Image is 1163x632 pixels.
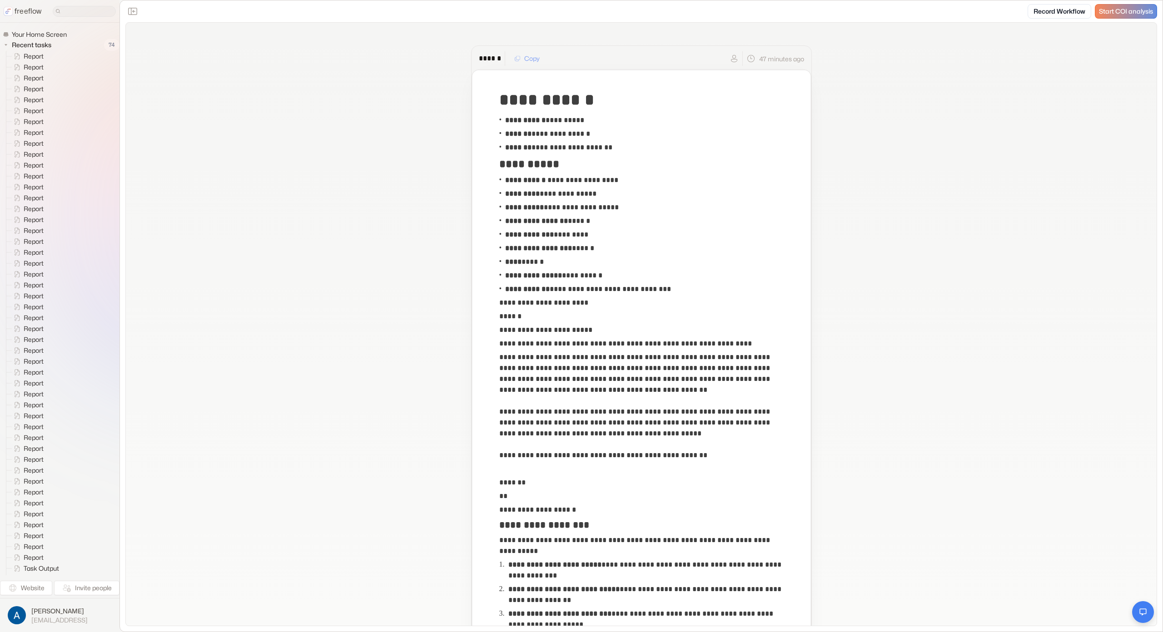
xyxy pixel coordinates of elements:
[6,182,47,193] a: Report
[22,411,46,420] span: Report
[22,150,46,159] span: Report
[22,52,46,61] span: Report
[6,291,47,301] a: Report
[6,487,47,498] a: Report
[1028,4,1091,19] a: Record Workflow
[6,203,47,214] a: Report
[6,73,47,84] a: Report
[6,225,47,236] a: Report
[6,214,47,225] a: Report
[6,530,47,541] a: Report
[3,39,55,50] button: Recent tasks
[22,128,46,137] span: Report
[6,367,47,378] a: Report
[22,324,46,333] span: Report
[22,455,46,464] span: Report
[6,498,47,509] a: Report
[22,63,46,72] span: Report
[6,160,47,171] a: Report
[6,541,47,552] a: Report
[10,40,54,49] span: Recent tasks
[54,581,119,595] button: Invite people
[6,258,47,269] a: Report
[6,519,47,530] a: Report
[6,171,47,182] a: Report
[1132,601,1154,623] button: Open chat
[509,51,545,66] button: Copy
[6,269,47,280] a: Report
[22,139,46,148] span: Report
[22,466,46,475] span: Report
[22,488,46,497] span: Report
[22,553,46,562] span: Report
[22,313,46,322] span: Report
[6,476,47,487] a: Report
[22,172,46,181] span: Report
[8,606,26,624] img: profile
[31,607,88,616] span: [PERSON_NAME]
[759,54,804,64] p: 47 minutes ago
[6,552,47,563] a: Report
[6,280,47,291] a: Report
[6,105,47,116] a: Report
[6,454,47,465] a: Report
[22,226,46,235] span: Report
[6,400,47,410] a: Report
[22,564,62,573] span: Task Output
[6,421,47,432] a: Report
[6,149,47,160] a: Report
[22,193,46,202] span: Report
[22,215,46,224] span: Report
[1099,8,1153,15] span: Start COI analysis
[6,127,47,138] a: Report
[6,51,47,62] a: Report
[22,270,46,279] span: Report
[6,356,47,367] a: Report
[22,444,46,453] span: Report
[22,291,46,301] span: Report
[22,477,46,486] span: Report
[6,410,47,421] a: Report
[22,433,46,442] span: Report
[6,378,47,389] a: Report
[22,357,46,366] span: Report
[22,368,46,377] span: Report
[6,84,47,94] a: Report
[22,335,46,344] span: Report
[6,94,47,105] a: Report
[31,616,88,624] span: [EMAIL_ADDRESS]
[6,389,47,400] a: Report
[5,604,114,627] button: [PERSON_NAME][EMAIL_ADDRESS]
[6,432,47,443] a: Report
[22,183,46,192] span: Report
[22,161,46,170] span: Report
[22,204,46,213] span: Report
[6,62,47,73] a: Report
[22,379,46,388] span: Report
[22,106,46,115] span: Report
[22,575,62,584] span: Task Output
[22,531,46,540] span: Report
[22,95,46,104] span: Report
[15,6,42,17] p: freeflow
[22,117,46,126] span: Report
[22,542,46,551] span: Report
[6,116,47,127] a: Report
[6,138,47,149] a: Report
[3,30,70,39] a: Your Home Screen
[6,443,47,454] a: Report
[22,302,46,311] span: Report
[104,39,119,51] span: 74
[22,400,46,410] span: Report
[22,499,46,508] span: Report
[22,520,46,529] span: Report
[6,563,63,574] a: Task Output
[22,248,46,257] span: Report
[6,345,47,356] a: Report
[22,237,46,246] span: Report
[22,509,46,518] span: Report
[22,390,46,399] span: Report
[6,334,47,345] a: Report
[22,74,46,83] span: Report
[6,247,47,258] a: Report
